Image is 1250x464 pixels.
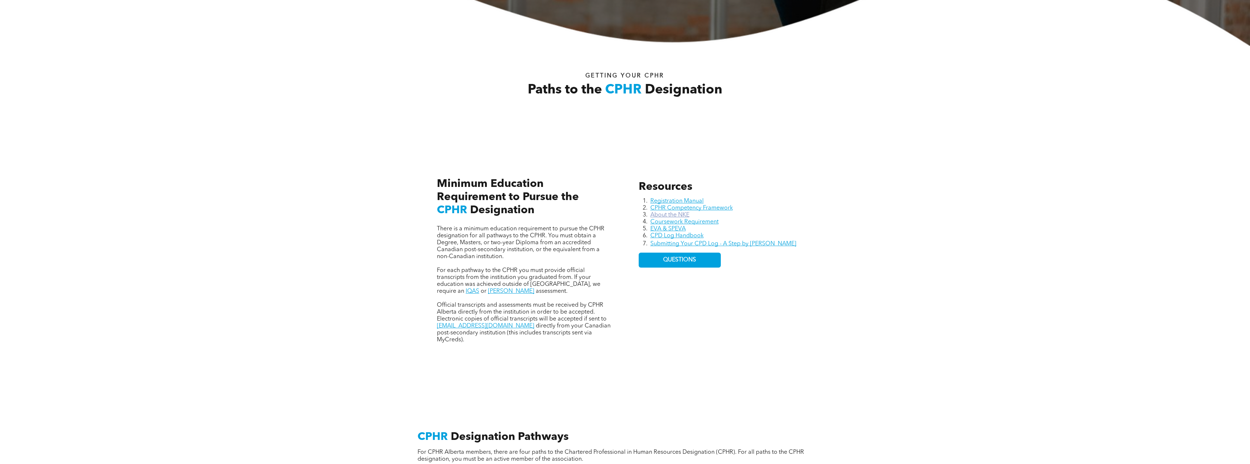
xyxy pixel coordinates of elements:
[466,288,479,294] a: IQAS
[650,205,733,211] a: CPHR Competency Framework
[470,205,534,216] span: Designation
[605,84,642,97] span: CPHR
[437,323,534,329] a: [EMAIL_ADDRESS][DOMAIN_NAME]
[437,179,579,203] span: Minimum Education Requirement to Pursue the
[639,253,721,268] a: QUESTIONS
[418,432,448,442] span: CPHR
[585,73,664,79] span: Getting your Cphr
[437,323,611,343] span: directly from your Canadian post-secondary institution (this includes transcripts sent via MyCreds).
[536,288,568,294] span: assessment.
[650,226,686,232] a: EVA & SPEVA
[639,181,692,192] span: Resources
[437,302,607,322] span: Official transcripts and assessments must be received by CPHR Alberta directly from the instituti...
[437,226,604,260] span: There is a minimum education requirement to pursue the CPHR designation for all pathways to the C...
[663,257,696,264] span: QUESTIONS
[437,268,600,294] span: For each pathway to the CPHR you must provide official transcripts from the institution you gradu...
[451,432,569,442] span: Designation Pathways
[481,288,486,294] span: or
[437,205,467,216] span: CPHR
[488,288,534,294] a: [PERSON_NAME]
[418,449,804,462] span: For CPHR Alberta members, there are four paths to the Chartered Professional in Human Resources D...
[528,84,602,97] span: Paths to the
[650,219,719,225] a: Coursework Requirement
[650,198,704,204] a: Registration Manual
[645,84,722,97] span: Designation
[650,241,796,247] a: Submitting Your CPD Log - A Step by [PERSON_NAME]
[650,233,704,239] a: CPD Log Handbook
[650,212,689,218] a: About the NKE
